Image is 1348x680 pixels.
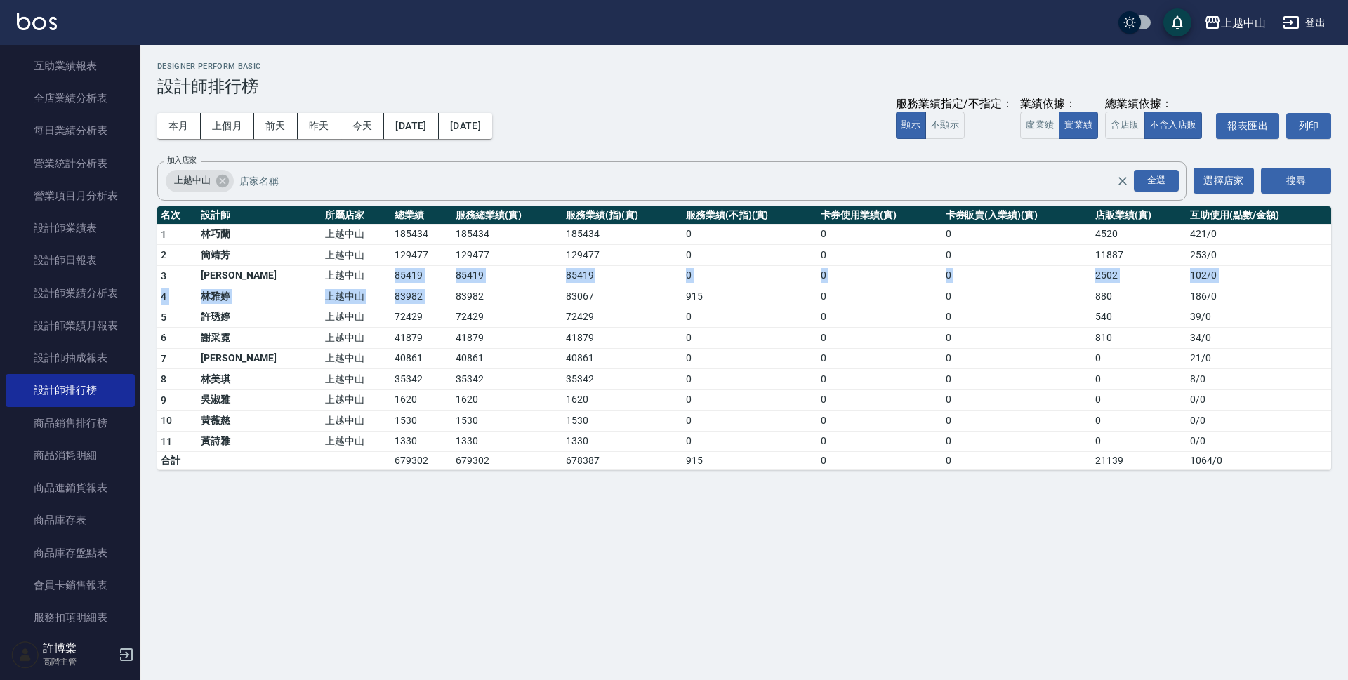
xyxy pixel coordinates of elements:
button: [DATE] [439,113,492,139]
a: 互助業績報表 [6,50,135,82]
td: 39 / 0 [1187,307,1331,328]
td: 41879 [452,328,562,349]
span: 上越中山 [166,173,219,187]
button: 含店販 [1105,112,1144,139]
div: 上越中山 [1221,14,1266,32]
td: 0 [682,265,817,286]
input: 店家名稱 [236,168,1141,193]
div: 總業績依據： [1105,97,1209,112]
td: 0 [817,286,941,307]
th: 服務業績(不指)(實) [682,206,817,225]
th: 所屬店家 [322,206,391,225]
td: 2502 [1092,265,1187,286]
button: save [1163,8,1191,36]
td: 0 [942,431,1092,452]
td: 34 / 0 [1187,328,1331,349]
td: 0 / 0 [1187,389,1331,411]
td: 4520 [1092,224,1187,245]
a: 設計師業績分析表 [6,277,135,309]
td: 40861 [391,348,452,369]
td: 0 [817,265,941,286]
td: 185434 [452,224,562,245]
td: 許琇婷 [197,307,322,328]
td: 林美琪 [197,369,322,390]
td: 0 / 0 [1187,431,1331,452]
td: 0 [682,224,817,245]
td: 83982 [391,286,452,307]
td: 679302 [391,452,452,470]
td: 0 [682,328,817,349]
th: 卡券販賣(入業績)(實) [942,206,1092,225]
td: 0 [817,224,941,245]
td: 83067 [562,286,682,307]
td: 上越中山 [322,245,391,266]
td: 1064 / 0 [1187,452,1331,470]
button: 本月 [157,113,201,139]
td: 1530 [562,411,682,432]
td: 21 / 0 [1187,348,1331,369]
td: 540 [1092,307,1187,328]
td: 915 [682,286,817,307]
h5: 許博棠 [43,641,114,655]
td: 11887 [1092,245,1187,266]
td: 上越中山 [322,307,391,328]
td: 上越中山 [322,348,391,369]
span: 1 [161,229,166,240]
button: 列印 [1286,113,1331,139]
td: 0 [942,286,1092,307]
td: 85419 [452,265,562,286]
td: 0 [682,389,817,411]
td: 129477 [452,245,562,266]
a: 設計師抽成報表 [6,342,135,374]
button: [DATE] [384,113,438,139]
button: Clear [1113,171,1132,191]
td: 上越中山 [322,328,391,349]
td: 129477 [562,245,682,266]
td: 253 / 0 [1187,245,1331,266]
span: 10 [161,415,173,426]
td: 35342 [391,369,452,390]
div: 服務業績指定/不指定： [896,97,1013,112]
td: 421 / 0 [1187,224,1331,245]
a: 商品庫存盤點表 [6,537,135,569]
td: 0 [817,389,941,411]
a: 每日業績分析表 [6,114,135,147]
td: 0 [942,411,1092,432]
td: 1620 [452,389,562,411]
table: a dense table [157,206,1331,471]
a: 商品銷售排行榜 [6,407,135,439]
td: 0 [817,431,941,452]
td: 0 [682,431,817,452]
td: 上越中山 [322,369,391,390]
td: 83982 [452,286,562,307]
button: 顯示 [896,112,926,139]
div: 上越中山 [166,170,234,192]
td: [PERSON_NAME] [197,265,322,286]
button: 昨天 [298,113,341,139]
a: 營業項目月分析表 [6,180,135,212]
a: 全店業績分析表 [6,82,135,114]
td: 0 [942,307,1092,328]
td: 0 [682,307,817,328]
a: 商品消耗明細 [6,439,135,472]
td: 129477 [391,245,452,266]
td: 8 / 0 [1187,369,1331,390]
td: 678387 [562,452,682,470]
button: 報表匯出 [1216,113,1279,139]
th: 卡券使用業績(實) [817,206,941,225]
button: 上個月 [201,113,254,139]
td: 上越中山 [322,224,391,245]
a: 營業統計分析表 [6,147,135,180]
img: Logo [17,13,57,30]
td: 0 / 0 [1187,411,1331,432]
td: 0 [817,369,941,390]
td: 41879 [562,328,682,349]
td: 85419 [562,265,682,286]
button: 實業績 [1059,112,1098,139]
td: 上越中山 [322,411,391,432]
a: 商品庫存表 [6,504,135,536]
td: 林雅婷 [197,286,322,307]
span: 2 [161,249,166,260]
a: 設計師排行榜 [6,374,135,406]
